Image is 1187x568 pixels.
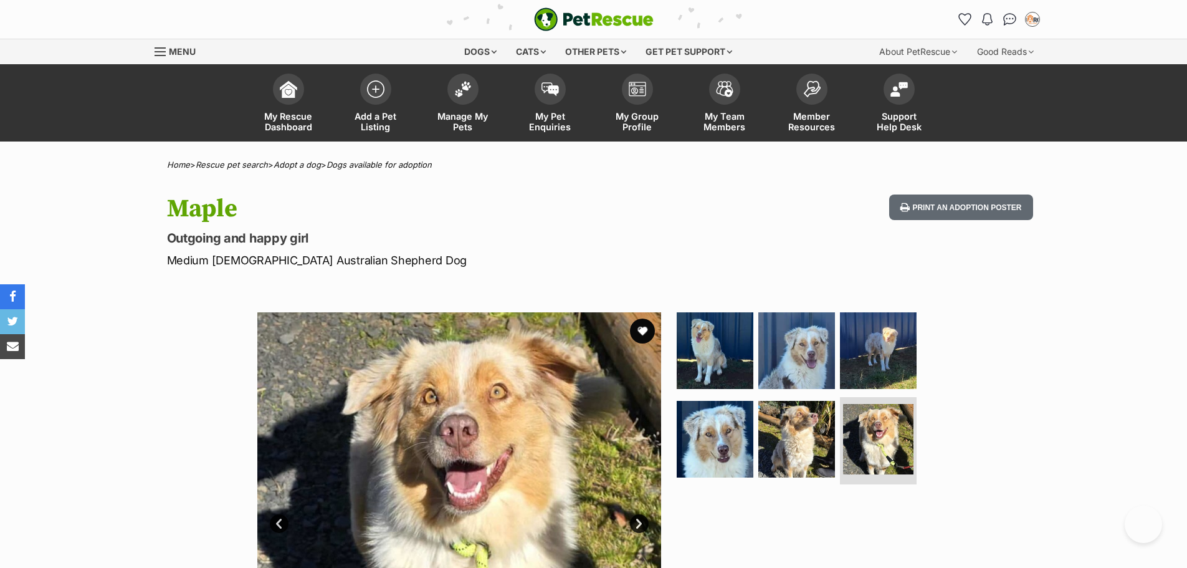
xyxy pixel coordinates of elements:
[167,160,190,170] a: Home
[978,9,998,29] button: Notifications
[758,312,835,389] img: Photo of Maple
[167,252,694,269] p: Medium [DEMOGRAPHIC_DATA] Australian Shepherd Dog
[716,81,733,97] img: team-members-icon-5396bd8760b3fe7c0b43da4ab00e1e3bb1a5d9ba89233759b79545d2d3fc5d0d.svg
[637,39,741,64] div: Get pet support
[196,160,268,170] a: Rescue pet search
[889,195,1032,220] button: Print an adoption poster
[534,7,654,31] img: logo-e224e6f780fb5917bec1dbf3a21bbac754714ae5b6737aabdf751b685950b380.svg
[367,80,384,98] img: add-pet-listing-icon-0afa8454b4691262ce3f59096e99ab1cd57d4a30225e0717b998d2c9b9846f56.svg
[541,82,559,96] img: pet-enquiries-icon-7e3ad2cf08bfb03b45e93fb7055b45f3efa6380592205ae92323e6603595dc1f.svg
[803,80,821,97] img: member-resources-icon-8e73f808a243e03378d46382f2149f9095a855e16c252ad45f914b54edf8863c.svg
[169,46,196,57] span: Menu
[843,404,913,474] img: Photo of Maple
[167,229,694,247] p: Outgoing and happy girl
[155,39,204,62] a: Menu
[419,67,507,142] a: Manage My Pets
[507,67,594,142] a: My Pet Enquiries
[594,67,681,142] a: My Group Profile
[1023,9,1042,29] button: My account
[629,82,646,97] img: group-profile-icon-3fa3cf56718a62981997c0bc7e787c4b2cf8bcc04b72c1350f741eb67cf2f40e.svg
[1000,9,1020,29] a: Conversations
[955,9,1042,29] ul: Account quick links
[955,9,975,29] a: Favourites
[1026,13,1039,26] img: Heidi McMahon profile pic
[136,160,1052,170] div: > > >
[784,111,840,132] span: Member Resources
[332,67,419,142] a: Add a Pet Listing
[260,111,317,132] span: My Rescue Dashboard
[245,67,332,142] a: My Rescue Dashboard
[1125,506,1162,543] iframe: Help Scout Beacon - Open
[348,111,404,132] span: Add a Pet Listing
[677,401,753,478] img: Photo of Maple
[455,39,505,64] div: Dogs
[697,111,753,132] span: My Team Members
[280,80,297,98] img: dashboard-icon-eb2f2d2d3e046f16d808141f083e7271f6b2e854fb5c12c21221c1fb7104beca.svg
[270,514,288,533] a: Prev
[630,319,655,344] button: favourite
[609,111,665,132] span: My Group Profile
[534,7,654,31] a: PetRescue
[840,312,917,389] img: Photo of Maple
[681,67,768,142] a: My Team Members
[890,82,908,97] img: help-desk-icon-fdf02630f3aa405de69fd3d07c3f3aa587a6932b1a1747fa1d2bba05be0121f9.svg
[968,39,1042,64] div: Good Reads
[758,401,835,478] img: Photo of Maple
[1003,13,1016,26] img: chat-41dd97257d64d25036548639549fe6c8038ab92f7586957e7f3b1b290dea8141.svg
[870,39,966,64] div: About PetRescue
[556,39,635,64] div: Other pets
[454,81,472,97] img: manage-my-pets-icon-02211641906a0b7f246fdf0571729dbe1e7629f14944591b6c1af311fb30b64b.svg
[507,39,555,64] div: Cats
[522,111,578,132] span: My Pet Enquiries
[856,67,943,142] a: Support Help Desk
[274,160,321,170] a: Adopt a dog
[167,195,694,223] h1: Maple
[677,312,753,389] img: Photo of Maple
[327,160,432,170] a: Dogs available for adoption
[630,514,649,533] a: Next
[982,13,992,26] img: notifications-46538b983faf8c2785f20acdc204bb7945ddae34d4c08c2a6579f10ce5e182be.svg
[435,111,491,132] span: Manage My Pets
[871,111,927,132] span: Support Help Desk
[768,67,856,142] a: Member Resources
